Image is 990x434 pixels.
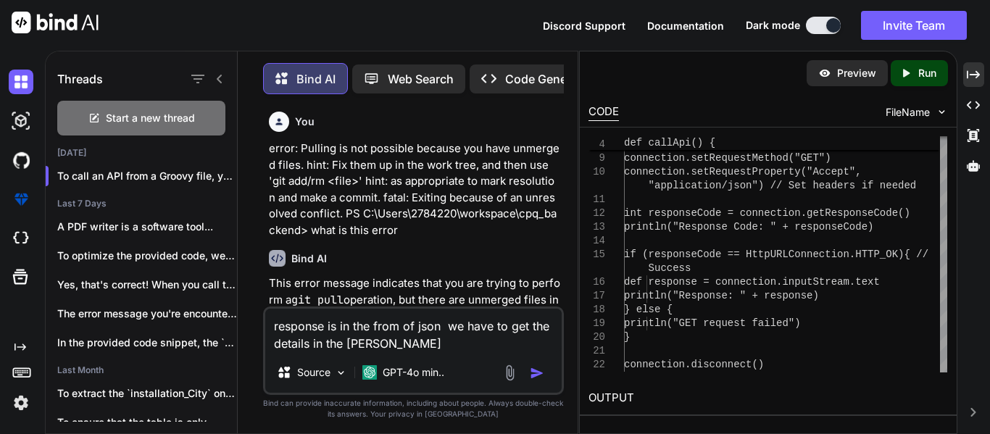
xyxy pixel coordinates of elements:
[57,70,103,88] h1: Threads
[57,386,237,401] p: To extract the `installation_City` only if it...
[588,165,605,179] div: 10
[9,226,33,251] img: cloudideIcon
[12,12,99,33] img: Bind AI
[57,220,237,234] p: A PDF writer is a software tool...
[588,330,605,344] div: 20
[647,18,724,33] button: Documentation
[588,138,605,151] span: 4
[502,364,518,381] img: attachment
[9,187,33,212] img: premium
[588,206,605,220] div: 12
[624,359,764,370] span: connection.disconnect()
[530,366,544,380] img: icon
[580,381,957,415] h2: OUTPUT
[904,207,910,219] span: )
[818,67,831,80] img: preview
[837,66,876,80] p: Preview
[624,276,880,288] span: def response = connection.inputStream.text
[588,138,605,151] div: 8
[624,249,904,260] span: if (responseCode == HttpURLConnection.HTTP_OK)
[588,358,605,372] div: 22
[624,152,831,164] span: connection.setRequestMethod("GET")
[624,221,873,233] span: println("Response Code: " + responseCode)
[588,372,605,385] div: 23
[588,220,605,234] div: 13
[57,415,237,430] p: To ensure that the table is only...
[46,147,237,159] h2: [DATE]
[936,106,948,118] img: chevron down
[297,365,330,380] p: Source
[649,262,691,274] span: Success
[57,306,237,321] p: The error message you're encountering, which indicates...
[543,18,625,33] button: Discord Support
[269,275,561,357] p: This error message indicates that you are trying to perform a operation, but there are unmerged f...
[335,367,347,379] img: Pick Models
[588,151,605,165] div: 9
[106,111,195,125] span: Start a new thread
[543,20,625,32] span: Discord Support
[624,304,673,315] span: } else {
[46,364,237,376] h2: Last Month
[57,277,237,292] p: Yes, that's correct! When you call the...
[383,365,444,380] p: GPT-4o min..
[918,66,936,80] p: Run
[265,309,562,352] textarea: response is in the from of json we have to get the details in the [PERSON_NAME]
[388,70,454,88] p: Web Search
[624,137,715,149] span: def callApi() {
[291,251,327,266] h6: Bind AI
[295,114,315,129] h6: You
[588,234,605,248] div: 14
[362,365,377,380] img: GPT-4o mini
[647,20,724,32] span: Documentation
[588,104,619,121] div: CODE
[588,275,605,289] div: 16
[291,293,344,307] code: git pull
[649,180,917,191] span: "application/json") // Set headers if needed
[263,398,564,420] p: Bind can provide inaccurate information, including about people. Always double-check its answers....
[57,249,237,263] p: To optimize the provided code, we can...
[624,207,904,219] span: int responseCode = connection.getResponseCode(
[624,317,801,329] span: println("GET request failed")
[588,303,605,317] div: 18
[624,290,819,301] span: println("Response: " + response)
[624,331,630,343] span: }
[9,109,33,133] img: darkAi-studio
[9,391,33,415] img: settings
[505,70,593,88] p: Code Generator
[886,105,930,120] span: FileName
[57,335,237,350] p: In the provided code snippet, the `finalPricingMap`...
[588,289,605,303] div: 17
[861,11,967,40] button: Invite Team
[588,317,605,330] div: 19
[588,344,605,358] div: 21
[588,248,605,262] div: 15
[296,70,336,88] p: Bind AI
[9,148,33,172] img: githubDark
[9,70,33,94] img: darkChat
[904,249,928,260] span: { //
[57,169,237,183] p: To call an API from a Groovy file, you c...
[746,18,800,33] span: Dark mode
[588,193,605,206] div: 11
[624,166,862,178] span: connection.setRequestProperty("Accept",
[46,198,237,209] h2: Last 7 Days
[269,141,561,238] p: error: Pulling is not possible because you have unmerged files. hint: Fix them up in the work tre...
